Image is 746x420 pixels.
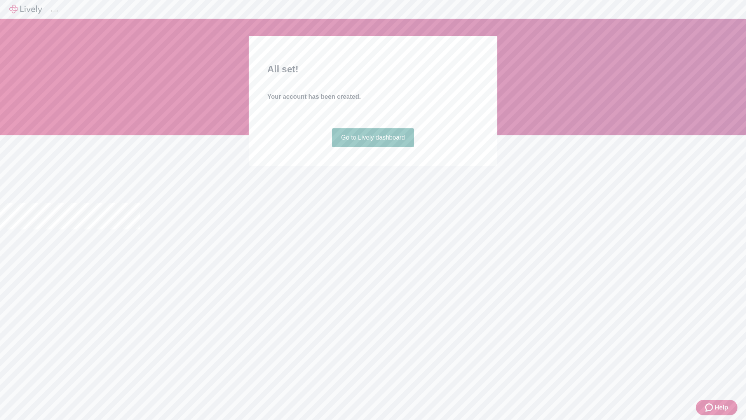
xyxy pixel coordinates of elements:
[332,128,415,147] a: Go to Lively dashboard
[267,92,479,101] h4: Your account has been created.
[9,5,42,14] img: Lively
[705,403,715,412] svg: Zendesk support icon
[267,62,479,76] h2: All set!
[715,403,728,412] span: Help
[51,10,58,12] button: Log out
[696,400,737,415] button: Zendesk support iconHelp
